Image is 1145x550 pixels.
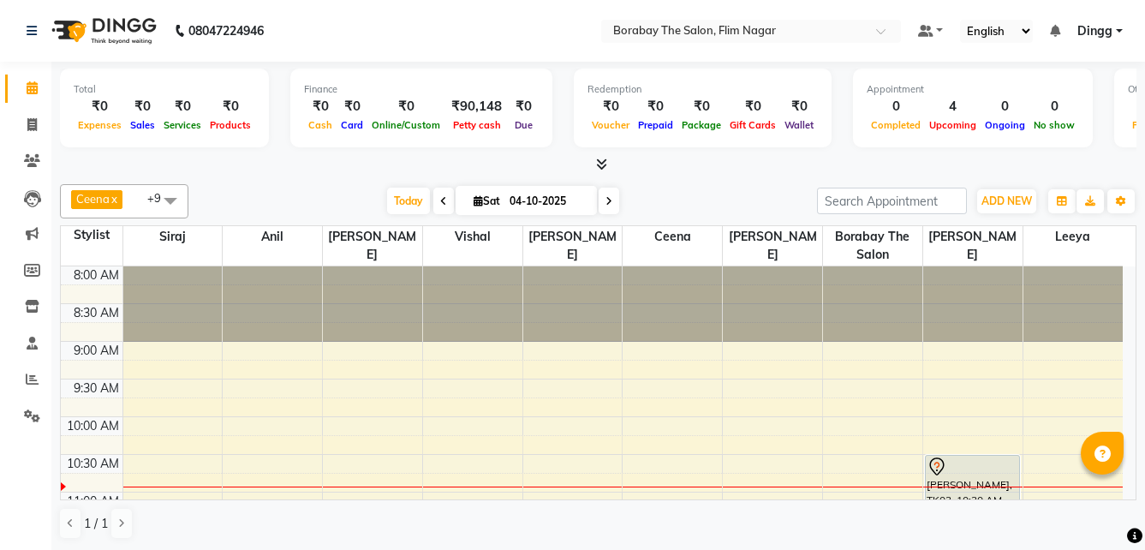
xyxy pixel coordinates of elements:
[725,97,780,117] div: ₹0
[677,119,725,131] span: Package
[126,97,159,117] div: ₹0
[63,417,122,435] div: 10:00 AM
[323,226,422,266] span: [PERSON_NAME]
[110,192,117,206] a: x
[867,119,925,131] span: Completed
[981,119,1029,131] span: Ongoing
[723,226,822,266] span: [PERSON_NAME]
[509,97,539,117] div: ₹0
[867,82,1079,97] div: Appointment
[367,97,444,117] div: ₹0
[44,7,161,55] img: logo
[147,191,174,205] span: +9
[70,380,122,398] div: 9:30 AM
[70,342,122,360] div: 9:00 AM
[367,119,444,131] span: Online/Custom
[523,226,623,266] span: [PERSON_NAME]
[206,119,255,131] span: Products
[159,119,206,131] span: Services
[159,97,206,117] div: ₹0
[70,266,122,284] div: 8:00 AM
[1077,22,1112,40] span: Dingg
[634,119,677,131] span: Prepaid
[925,119,981,131] span: Upcoming
[423,226,522,248] span: Vishal
[387,188,430,214] span: Today
[817,188,967,214] input: Search Appointment
[1073,481,1128,533] iframe: chat widget
[587,119,634,131] span: Voucher
[74,119,126,131] span: Expenses
[677,97,725,117] div: ₹0
[188,7,264,55] b: 08047224946
[867,97,925,117] div: 0
[780,97,818,117] div: ₹0
[61,226,122,244] div: Stylist
[587,97,634,117] div: ₹0
[304,97,337,117] div: ₹0
[304,119,337,131] span: Cash
[70,304,122,322] div: 8:30 AM
[823,226,922,266] span: Borabay the salon
[1023,226,1123,248] span: Leeya
[925,97,981,117] div: 4
[977,189,1036,213] button: ADD NEW
[634,97,677,117] div: ₹0
[469,194,504,207] span: Sat
[74,82,255,97] div: Total
[337,119,367,131] span: Card
[63,455,122,473] div: 10:30 AM
[123,226,223,248] span: Siraj
[780,119,818,131] span: Wallet
[74,97,126,117] div: ₹0
[126,119,159,131] span: Sales
[337,97,367,117] div: ₹0
[206,97,255,117] div: ₹0
[587,82,818,97] div: Redemption
[1029,119,1079,131] span: No show
[1029,97,1079,117] div: 0
[923,226,1023,266] span: [PERSON_NAME]
[304,82,539,97] div: Finance
[981,97,1029,117] div: 0
[444,97,509,117] div: ₹90,148
[623,226,722,248] span: Ceena
[223,226,322,248] span: Anil
[76,192,110,206] span: Ceena
[449,119,505,131] span: Petty cash
[504,188,590,214] input: 2025-10-04
[510,119,537,131] span: Due
[725,119,780,131] span: Gift Cards
[926,456,1019,529] div: [PERSON_NAME], TK03, 10:30 AM-11:30 AM, Colouring (Women) - Root Touchup Majirel
[84,515,108,533] span: 1 / 1
[981,194,1032,207] span: ADD NEW
[63,493,122,511] div: 11:00 AM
